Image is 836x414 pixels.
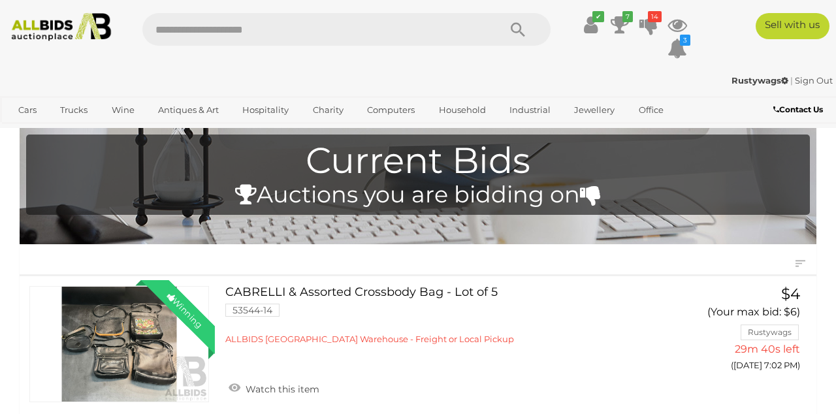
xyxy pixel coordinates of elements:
a: Rustywags [731,75,790,86]
a: Hospitality [234,99,297,121]
a: Sell with us [756,13,829,39]
strong: Rustywags [731,75,788,86]
a: Charity [304,99,352,121]
a: Watch this item [225,378,323,398]
img: Allbids.com.au [6,13,116,41]
a: Computers [359,99,423,121]
a: CABRELLI & Assorted Crossbody Bag - Lot of 5 53544-14 ALLBIDS [GEOGRAPHIC_DATA] Warehouse - Freig... [235,286,674,345]
i: 3 [680,35,690,46]
i: ✔ [592,11,604,22]
a: 7 [610,13,630,37]
a: Sports [10,121,54,142]
i: 7 [622,11,633,22]
div: Winning [155,280,215,340]
a: 3 [667,37,687,60]
span: Watch this item [242,383,319,395]
a: Contact Us [773,103,826,117]
a: [GEOGRAPHIC_DATA] [60,121,170,142]
a: Jewellery [566,99,623,121]
a: Winning [29,286,209,402]
a: Household [430,99,494,121]
button: Search [485,13,551,46]
a: $4 (Your max bid: $6) Rustywags 29m 40s left ([DATE] 7:02 PM) [694,286,803,377]
a: Sign Out [795,75,833,86]
span: $4 [781,285,800,303]
h4: Auctions you are bidding on [33,182,803,208]
a: Wine [103,99,143,121]
span: | [790,75,793,86]
i: 14 [648,11,662,22]
h1: Current Bids [33,141,803,181]
a: Industrial [501,99,559,121]
a: Trucks [52,99,96,121]
a: Office [630,99,672,121]
b: Contact Us [773,104,823,114]
a: 14 [639,13,658,37]
a: Cars [10,99,45,121]
a: ✔ [581,13,601,37]
a: Antiques & Art [150,99,227,121]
